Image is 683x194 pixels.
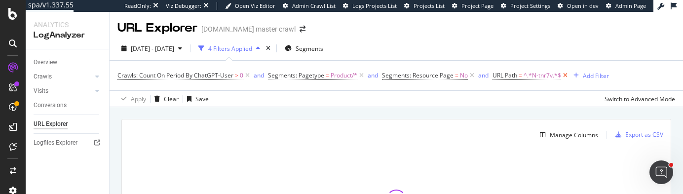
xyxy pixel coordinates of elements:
[208,44,252,53] div: 4 Filters Applied
[404,2,445,10] a: Projects List
[117,91,146,107] button: Apply
[131,95,146,103] div: Apply
[478,71,489,79] div: and
[524,69,561,82] span: ^.*N-tnr7v.*$
[300,26,305,33] div: arrow-right-arrow-left
[235,2,275,9] span: Open Viz Editor
[583,72,609,80] div: Add Filter
[649,160,673,184] iframe: Intercom live chat
[615,2,646,9] span: Admin Page
[254,71,264,79] div: and
[201,24,296,34] div: [DOMAIN_NAME] master crawl
[34,119,102,129] a: URL Explorer
[455,71,458,79] span: =
[117,20,197,37] div: URL Explorer
[510,2,550,9] span: Project Settings
[605,95,675,103] div: Switch to Advanced Mode
[34,86,48,96] div: Visits
[331,69,357,82] span: Product/*
[131,44,174,53] span: [DATE] - [DATE]
[264,43,272,53] div: times
[478,71,489,80] button: and
[240,69,243,82] span: 0
[34,72,92,82] a: Crawls
[414,2,445,9] span: Projects List
[183,91,209,107] button: Save
[117,71,233,79] span: Crawls: Count On Period By ChatGPT-User
[151,91,179,107] button: Clear
[34,86,92,96] a: Visits
[34,100,67,111] div: Conversions
[117,40,186,56] button: [DATE] - [DATE]
[166,2,201,10] div: Viz Debugger:
[326,71,329,79] span: =
[34,30,101,41] div: LogAnalyzer
[235,71,238,79] span: >
[268,71,324,79] span: Segments: Pagetype
[34,57,57,68] div: Overview
[558,2,599,10] a: Open in dev
[460,69,468,82] span: No
[164,95,179,103] div: Clear
[368,71,378,80] button: and
[292,2,336,9] span: Admin Crawl List
[493,71,517,79] span: URL Path
[352,2,397,9] span: Logs Projects List
[606,2,646,10] a: Admin Page
[296,44,323,53] span: Segments
[501,2,550,10] a: Project Settings
[611,127,663,143] button: Export as CSV
[382,71,454,79] span: Segments: Resource Page
[601,91,675,107] button: Switch to Advanced Mode
[625,130,663,139] div: Export as CSV
[452,2,493,10] a: Project Page
[34,57,102,68] a: Overview
[343,2,397,10] a: Logs Projects List
[194,40,264,56] button: 4 Filters Applied
[34,20,101,30] div: Analytics
[519,71,522,79] span: =
[34,72,52,82] div: Crawls
[34,119,68,129] div: URL Explorer
[195,95,209,103] div: Save
[550,131,598,139] div: Manage Columns
[254,71,264,80] button: and
[567,2,599,9] span: Open in dev
[281,40,327,56] button: Segments
[461,2,493,9] span: Project Page
[368,71,378,79] div: and
[34,100,102,111] a: Conversions
[225,2,275,10] a: Open Viz Editor
[283,2,336,10] a: Admin Crawl List
[124,2,151,10] div: ReadOnly:
[536,129,598,141] button: Manage Columns
[34,138,77,148] div: Logfiles Explorer
[569,70,609,81] button: Add Filter
[34,138,102,148] a: Logfiles Explorer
